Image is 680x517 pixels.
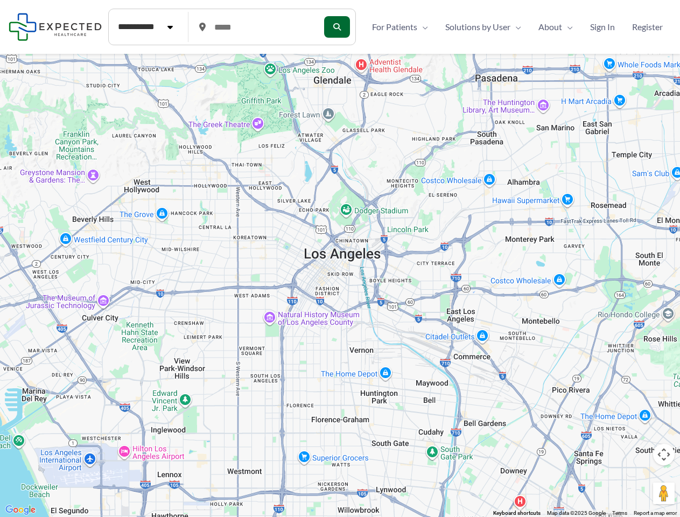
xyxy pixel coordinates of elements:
[538,19,562,35] span: About
[653,444,675,465] button: Map camera controls
[417,19,428,35] span: Menu Toggle
[3,503,38,517] img: Google
[3,503,38,517] a: Open this area in Google Maps (opens a new window)
[623,19,671,35] a: Register
[530,19,581,35] a: AboutMenu Toggle
[581,19,623,35] a: Sign In
[437,19,530,35] a: Solutions by UserMenu Toggle
[445,19,510,35] span: Solutions by User
[372,19,417,35] span: For Patients
[510,19,521,35] span: Menu Toggle
[363,19,437,35] a: For PatientsMenu Toggle
[590,19,615,35] span: Sign In
[632,19,663,35] span: Register
[562,19,573,35] span: Menu Toggle
[653,483,675,504] button: Drag Pegman onto the map to open Street View
[9,13,102,40] img: Expected Healthcare Logo - side, dark font, small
